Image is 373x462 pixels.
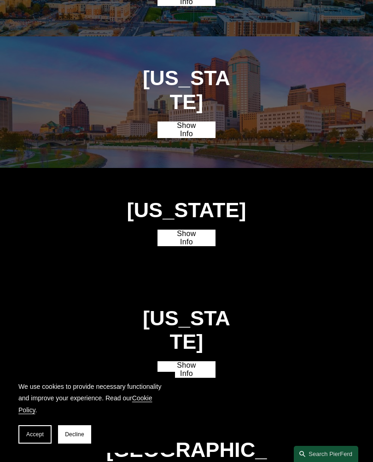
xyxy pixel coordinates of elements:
[157,121,216,138] a: Show Info
[58,425,91,444] button: Decline
[9,372,175,453] section: Cookie banner
[143,306,230,354] h1: [US_STATE]
[18,394,152,413] a: Cookie Policy
[157,361,216,378] a: Show Info
[65,431,84,438] span: Decline
[18,425,52,444] button: Accept
[157,230,216,246] a: Show Info
[143,66,230,114] h1: [US_STATE]
[294,446,358,462] a: Search this site
[26,431,44,438] span: Accept
[18,381,166,416] p: We use cookies to provide necessary functionality and improve your experience. Read our .
[113,198,259,222] h1: [US_STATE]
